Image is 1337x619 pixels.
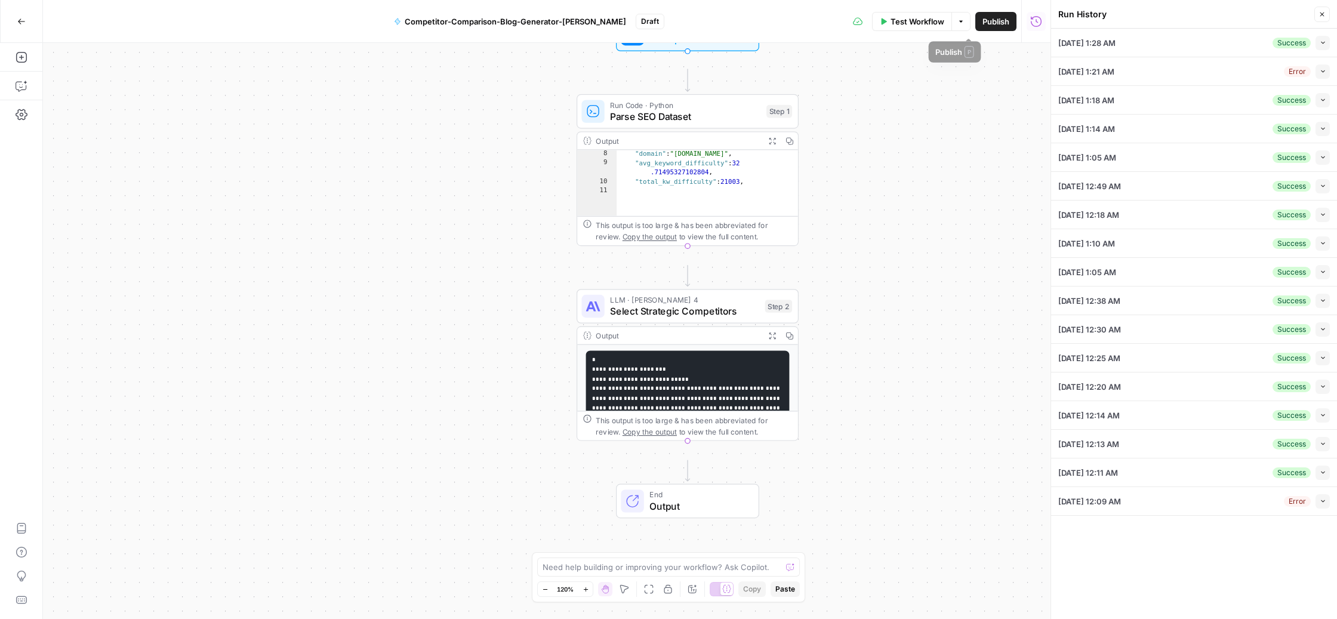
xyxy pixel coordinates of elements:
div: 10 [577,177,617,187]
span: [DATE] 12:11 AM [1058,467,1118,479]
div: 9 [577,159,617,177]
button: Test Workflow [872,12,951,31]
div: Error [1284,496,1311,507]
div: This output is too large & has been abbreviated for review. to view the full content. [596,414,792,437]
div: Success [1273,410,1311,421]
span: Draft [641,16,659,27]
div: Success [1273,95,1311,106]
span: [DATE] 1:28 AM [1058,37,1116,49]
div: Success [1273,381,1311,392]
div: This output is too large & has been abbreviated for review. to view the full content. [596,220,792,242]
div: Success [1273,295,1311,306]
g: Edge from start to step_1 [685,69,689,91]
div: Set Inputs [577,17,799,51]
span: [DATE] 12:13 AM [1058,438,1119,450]
div: Success [1273,353,1311,364]
span: [DATE] 12:25 AM [1058,352,1120,364]
button: Competitor-Comparison-Blog-Generator-[PERSON_NAME] [387,12,633,31]
div: Run Code · PythonParse SEO DatasetStep 1Output "domain":"[DOMAIN_NAME]", "avg_keyword_difficulty"... [577,94,799,246]
div: Success [1273,38,1311,48]
span: [DATE] 12:49 AM [1058,180,1121,192]
span: Run Code · Python [610,99,760,110]
span: Paste [775,584,795,595]
button: Publish [975,12,1016,31]
span: Copy the output [623,427,677,436]
span: [DATE] 1:05 AM [1058,266,1116,278]
span: Test Workflow [891,16,944,27]
g: Edge from step_2 to end [685,460,689,481]
div: Step 1 [766,105,792,118]
div: Output [596,330,759,341]
span: [DATE] 12:09 AM [1058,495,1121,507]
div: 11 [577,187,617,196]
span: [DATE] 12:30 AM [1058,324,1121,335]
button: Paste [771,581,800,597]
span: 120% [557,584,574,594]
div: Success [1273,210,1311,220]
span: Output [649,499,747,513]
span: [DATE] 12:14 AM [1058,409,1120,421]
span: End [649,489,747,500]
div: Error [1284,66,1311,77]
span: Competitor-Comparison-Blog-Generator-[PERSON_NAME] [405,16,626,27]
div: Success [1273,238,1311,249]
span: Parse SEO Dataset [610,109,760,124]
div: Success [1273,324,1311,335]
div: Success [1273,181,1311,192]
span: [DATE] 1:14 AM [1058,123,1115,135]
span: Copy the output [623,232,677,241]
span: [DATE] 1:21 AM [1058,66,1114,78]
div: Success [1273,439,1311,449]
div: Success [1273,467,1311,478]
span: LLM · [PERSON_NAME] 4 [610,294,759,306]
div: Success [1273,152,1311,163]
div: EndOutput [577,484,799,519]
span: Publish [982,16,1009,27]
span: [DATE] 12:38 AM [1058,295,1120,307]
span: [DATE] 1:18 AM [1058,94,1114,106]
div: Output [596,135,759,146]
div: 8 [577,149,617,159]
div: Success [1273,267,1311,278]
g: Edge from step_1 to step_2 [685,266,689,287]
button: Copy [738,581,766,597]
span: Select Strategic Competitors [610,304,759,318]
div: Success [1273,124,1311,134]
div: Step 2 [765,300,793,313]
span: Set Inputs [649,32,720,46]
span: [DATE] 12:18 AM [1058,209,1119,221]
span: [DATE] 12:20 AM [1058,381,1121,393]
span: [DATE] 1:10 AM [1058,238,1115,250]
span: Copy [743,584,761,595]
span: [DATE] 1:05 AM [1058,152,1116,164]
